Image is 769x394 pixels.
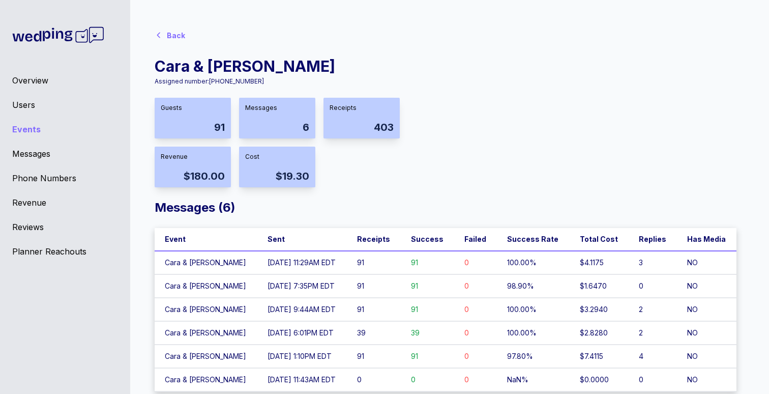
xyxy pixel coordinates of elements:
td: [DATE] 9:44AM EDT [257,298,347,321]
td: 100.00% [497,298,569,321]
td: Cara & [PERSON_NAME] [155,251,257,274]
td: $1.6470 [570,274,629,298]
td: 98.90% [497,274,569,298]
td: [DATE] 1:10PM EDT [257,345,347,368]
td: [DATE] 6:01PM EDT [257,321,347,345]
td: [DATE] 11:29AM EDT [257,251,347,274]
th: Total Cost [570,228,629,251]
td: 39 [401,321,454,345]
a: Messages [12,148,118,160]
td: 97.80% [497,345,569,368]
td: Cara & [PERSON_NAME] [155,368,257,391]
div: Messages ( 6 ) [155,200,235,216]
td: NO [677,345,736,368]
td: 100.00% [497,321,569,345]
a: Events [12,123,118,135]
td: NO [677,298,736,321]
td: Cara & [PERSON_NAME] [155,321,257,345]
div: Messages [245,104,309,112]
td: NO [677,368,736,391]
td: 0 [401,368,454,391]
div: Back [167,31,185,41]
th: Replies [629,228,677,251]
div: 403 [374,120,394,134]
td: NO [677,274,736,298]
th: Event [155,228,257,251]
th: Success [401,228,454,251]
div: Assigned number: [PHONE_NUMBER] [155,77,335,86]
td: 39 [347,321,401,345]
th: Success Rate [497,228,569,251]
td: 0 [454,251,497,274]
td: $2.8280 [570,321,629,345]
div: Receipts [330,104,394,112]
th: Failed [454,228,497,251]
td: 91 [347,274,401,298]
th: Sent [257,228,347,251]
td: $4.1175 [570,251,629,274]
a: Overview [12,74,118,87]
td: $7.4115 [570,345,629,368]
td: 91 [347,251,401,274]
td: Cara & [PERSON_NAME] [155,345,257,368]
div: $180.00 [184,169,225,183]
a: Reviews [12,221,118,233]
div: 6 [303,120,309,134]
td: NO [677,321,736,345]
div: 91 [214,120,225,134]
div: $19.30 [276,169,309,183]
td: 0 [454,274,497,298]
td: 91 [401,251,454,274]
td: $0.0000 [570,368,629,391]
td: 91 [401,298,454,321]
td: 0 [454,345,497,368]
a: Planner Reachouts [12,245,118,258]
div: Cost [245,153,309,161]
td: NaN% [497,368,569,391]
td: 2 [629,298,677,321]
td: 4 [629,345,677,368]
a: Phone Numbers [12,172,118,184]
a: Revenue [12,196,118,209]
a: Users [12,99,118,111]
td: 91 [401,274,454,298]
th: Has Media [677,228,736,251]
th: Receipts [347,228,401,251]
div: Guests [161,104,225,112]
td: [DATE] 11:43AM EDT [257,368,347,391]
td: 91 [347,298,401,321]
td: [DATE] 7:35PM EDT [257,274,347,298]
td: 0 [347,368,401,391]
td: 91 [347,345,401,368]
td: Cara & [PERSON_NAME] [155,298,257,321]
td: 0 [454,368,497,391]
td: 2 [629,321,677,345]
td: NO [677,251,736,274]
td: 3 [629,251,677,274]
td: 100.00% [497,251,569,274]
td: 0 [454,298,497,321]
td: 91 [401,345,454,368]
div: Revenue [161,153,225,161]
td: 0 [629,368,677,391]
td: 0 [629,274,677,298]
td: $3.2940 [570,298,629,321]
div: Cara & [PERSON_NAME] [155,57,335,75]
td: 0 [454,321,497,345]
td: Cara & [PERSON_NAME] [155,274,257,298]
